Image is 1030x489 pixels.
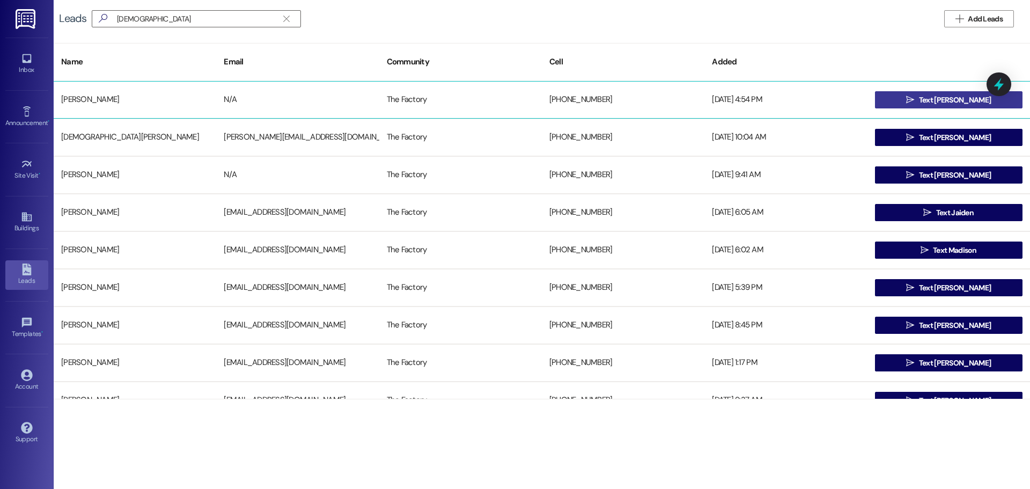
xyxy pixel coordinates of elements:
div: [PERSON_NAME] [54,277,216,298]
i:  [955,14,963,23]
div: [PHONE_NUMBER] [542,89,704,111]
span: Text Madison [933,245,977,256]
button: Text [PERSON_NAME] [875,279,1022,296]
span: • [41,329,43,336]
div: [PERSON_NAME] [54,315,216,336]
div: The Factory [379,202,542,223]
i:  [906,96,914,104]
a: Leads [5,260,48,289]
div: The Factory [379,352,542,374]
div: [PERSON_NAME] [54,202,216,223]
div: [DATE] 10:04 AM [704,127,867,148]
a: Site Visit • [5,155,48,184]
div: The Factory [379,164,542,186]
div: Leads [59,13,86,24]
i:  [906,283,914,292]
span: Text [PERSON_NAME] [919,94,991,106]
div: [PHONE_NUMBER] [542,315,704,336]
div: [PERSON_NAME] [54,352,216,374]
i:  [906,359,914,367]
i:  [283,14,289,23]
div: [EMAIL_ADDRESS][DOMAIN_NAME] [216,390,379,411]
span: Add Leads [968,13,1003,25]
div: [DATE] 6:05 AM [704,202,867,223]
span: Text [PERSON_NAME] [919,395,991,406]
div: [DATE] 4:54 PM [704,89,867,111]
button: Text [PERSON_NAME] [875,354,1022,371]
div: The Factory [379,315,542,336]
button: Add Leads [944,10,1014,27]
i:  [921,246,929,254]
div: [DATE] 6:02 AM [704,239,867,261]
span: Text [PERSON_NAME] [919,132,991,143]
span: Text [PERSON_NAME] [919,320,991,331]
i:  [923,208,931,217]
div: [DEMOGRAPHIC_DATA][PERSON_NAME] [54,127,216,148]
div: [PERSON_NAME] [54,239,216,261]
i:  [906,133,914,142]
span: • [39,170,40,178]
div: The Factory [379,277,542,298]
input: Search name/email/community (quotes for exact match e.g. "John Smith") [117,11,278,26]
div: [EMAIL_ADDRESS][DOMAIN_NAME] [216,202,379,223]
div: [DATE] 9:37 AM [704,390,867,411]
i:  [94,13,112,24]
div: Name [54,49,216,75]
span: Text [PERSON_NAME] [919,170,991,181]
div: [PERSON_NAME] [54,89,216,111]
img: ResiDesk Logo [16,9,38,29]
div: [DATE] 5:39 PM [704,277,867,298]
div: Community [379,49,542,75]
i:  [906,321,914,330]
button: Text Jaiden [875,204,1022,221]
a: Buildings [5,208,48,237]
div: [PHONE_NUMBER] [542,239,704,261]
div: [DATE] 1:17 PM [704,352,867,374]
div: [PERSON_NAME][EMAIL_ADDRESS][DOMAIN_NAME] [216,127,379,148]
div: Email [216,49,379,75]
div: [PHONE_NUMBER] [542,352,704,374]
div: [PERSON_NAME] [54,390,216,411]
div: [PHONE_NUMBER] [542,127,704,148]
span: • [48,118,49,125]
div: [DATE] 9:41 AM [704,164,867,186]
div: [PHONE_NUMBER] [542,164,704,186]
div: [PHONE_NUMBER] [542,277,704,298]
a: Templates • [5,313,48,342]
div: The Factory [379,239,542,261]
div: N/A [216,164,379,186]
button: Text [PERSON_NAME] [875,91,1022,108]
div: Added [704,49,867,75]
a: Support [5,419,48,448]
div: [PHONE_NUMBER] [542,202,704,223]
div: [DATE] 8:45 PM [704,315,867,336]
button: Text [PERSON_NAME] [875,317,1022,334]
button: Text [PERSON_NAME] [875,392,1022,409]
button: Clear text [278,11,295,27]
div: [PHONE_NUMBER] [542,390,704,411]
div: The Factory [379,127,542,148]
i:  [906,171,914,179]
span: Text [PERSON_NAME] [919,357,991,369]
div: [PERSON_NAME] [54,164,216,186]
div: [EMAIL_ADDRESS][DOMAIN_NAME] [216,352,379,374]
span: Text [PERSON_NAME] [919,282,991,294]
a: Account [5,366,48,395]
div: The Factory [379,89,542,111]
button: Text [PERSON_NAME] [875,166,1022,184]
div: [EMAIL_ADDRESS][DOMAIN_NAME] [216,277,379,298]
div: Cell [542,49,704,75]
div: [EMAIL_ADDRESS][DOMAIN_NAME] [216,315,379,336]
div: N/A [216,89,379,111]
div: [EMAIL_ADDRESS][DOMAIN_NAME] [216,239,379,261]
a: Inbox [5,49,48,78]
i:  [906,396,914,405]
button: Text [PERSON_NAME] [875,129,1022,146]
span: Text Jaiden [936,207,974,218]
div: The Factory [379,390,542,411]
button: Text Madison [875,242,1022,259]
